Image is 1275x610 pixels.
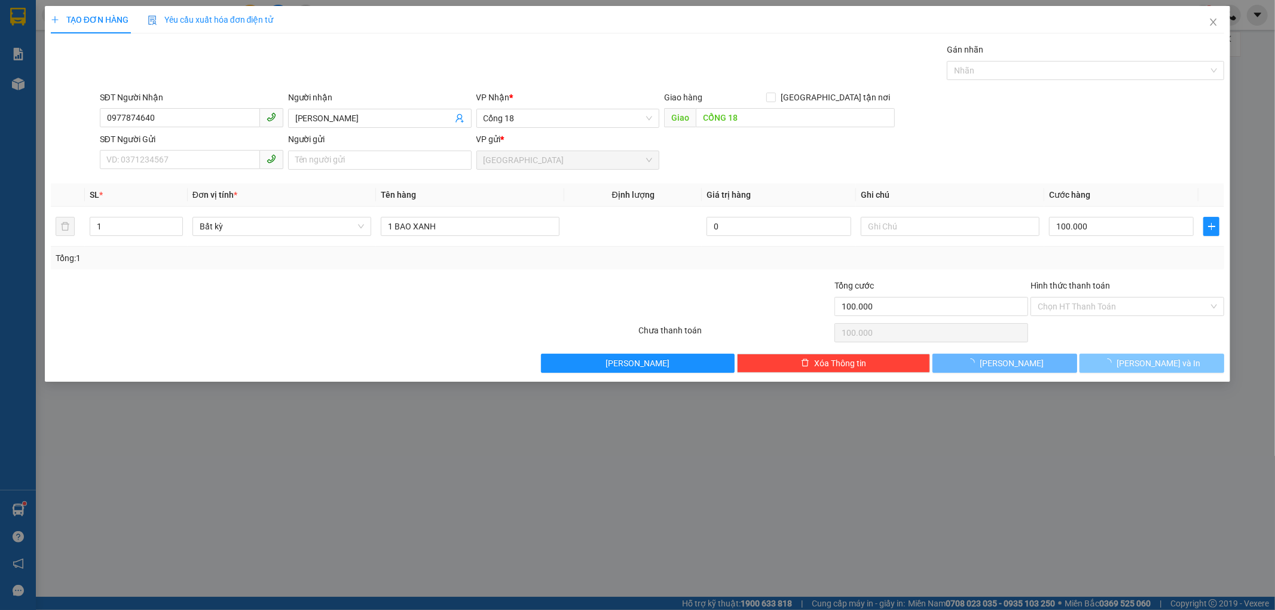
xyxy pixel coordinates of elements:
span: Xóa Thông tin [814,357,866,370]
span: Giá trị hàng [707,190,751,200]
span: close [1209,17,1218,27]
span: [PERSON_NAME] và In [1117,357,1200,370]
span: user-add [455,114,464,123]
input: 0 [707,217,851,236]
span: SL [90,190,99,200]
span: plus [1204,222,1219,231]
span: Bất kỳ [200,217,364,235]
label: Hình thức thanh toán [1031,281,1110,290]
button: plus [1203,217,1219,236]
span: Cước hàng [1049,190,1090,200]
button: deleteXóa Thông tin [737,354,931,373]
span: Tên hàng [381,190,416,200]
span: Đơn vị tính [192,190,237,200]
span: [GEOGRAPHIC_DATA] tận nơi [776,91,895,104]
input: Ghi Chú [861,217,1039,236]
span: loading [967,358,980,367]
th: Ghi chú [856,183,1044,207]
span: loading [1103,358,1117,367]
button: [PERSON_NAME] [541,354,735,373]
div: SĐT Người Gửi [100,133,283,146]
label: Gán nhãn [947,45,983,54]
span: VP Nhận [476,93,510,102]
button: delete [56,217,75,236]
div: Tổng: 1 [56,252,492,265]
input: Dọc đường [696,108,895,127]
span: phone [267,112,276,122]
button: [PERSON_NAME] [932,354,1077,373]
span: environment [15,69,23,78]
img: icon [148,16,157,25]
b: Xe Đăng Nhân [15,8,53,64]
span: Sài Gòn [484,151,653,169]
span: Yêu cầu xuất hóa đơn điện tử [148,15,274,24]
span: Tổng cước [834,281,874,290]
span: plus [51,16,59,24]
div: Chưa thanh toán [638,324,834,345]
span: delete [801,358,809,368]
span: Giao hàng [664,93,702,102]
li: 220 quốc lộ 13, P.26 [15,68,68,94]
div: Người gửi [288,133,472,146]
span: TẠO ĐƠN HÀNG [51,15,129,24]
span: [PERSON_NAME] [980,357,1044,370]
span: [PERSON_NAME] [606,357,669,370]
input: VD: Bàn, Ghế [381,217,559,236]
span: Cổng 18 [484,109,653,127]
button: Close [1197,6,1230,39]
div: Người nhận [288,91,472,104]
span: phone [267,154,276,164]
div: VP gửi [476,133,660,146]
div: SĐT Người Nhận [100,91,283,104]
button: [PERSON_NAME] và In [1080,354,1224,373]
span: Định lượng [612,190,655,200]
span: Giao [664,108,696,127]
